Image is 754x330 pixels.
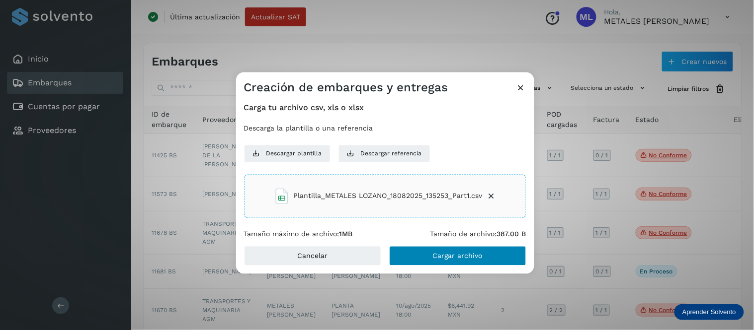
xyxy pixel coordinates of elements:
p: Descarga la plantilla o una referencia [244,124,526,132]
div: Aprender Solvento [674,304,744,320]
span: Plantilla_METALES LOZANO_18082025_135253_Part1.csv [294,191,483,201]
button: Cargar archivo [389,246,526,266]
h4: Carga tu archivo csv, xls o xlsx [244,103,526,112]
span: Descargar referencia [361,149,422,158]
button: Descargar referencia [338,144,430,162]
h3: Creación de embarques y entregas [244,80,448,94]
p: Tamaño máximo de archivo: [244,230,353,238]
button: Cancelar [244,246,381,266]
span: Cancelar [297,253,328,260]
p: Aprender Solvento [682,308,736,316]
button: Descargar plantilla [244,144,331,162]
span: Cargar archivo [433,253,483,260]
b: 1MB [339,230,353,238]
span: Descargar plantilla [266,149,322,158]
p: Tamaño de archivo: [430,230,526,238]
b: 387.00 B [497,230,526,238]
